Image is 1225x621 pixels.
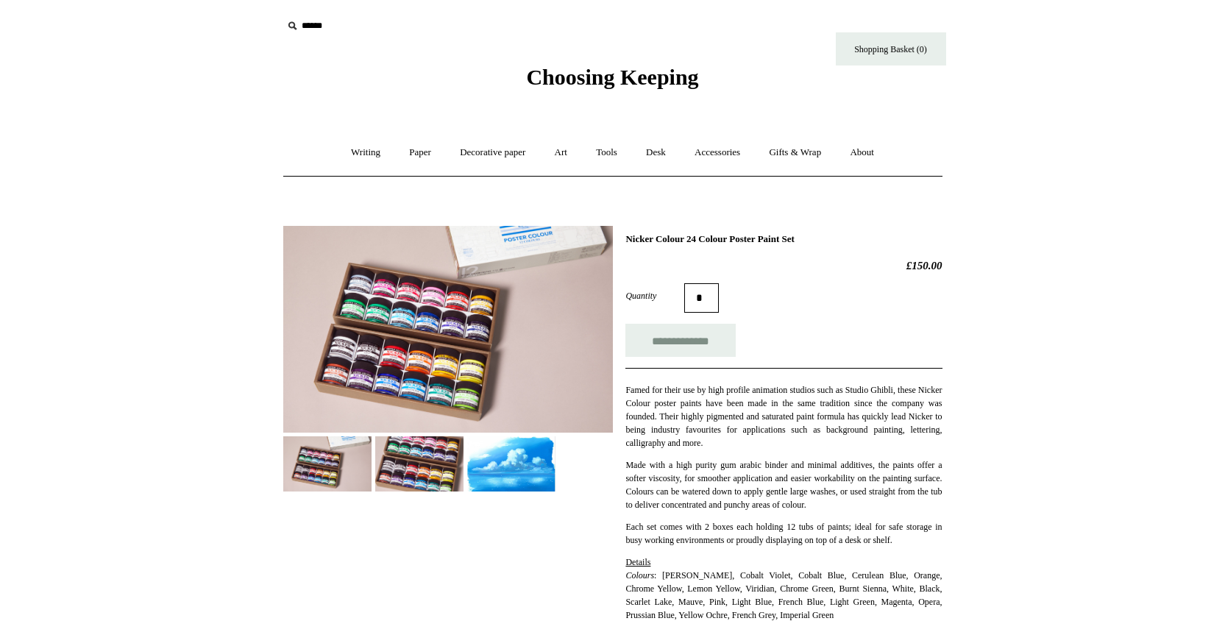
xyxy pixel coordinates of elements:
[447,133,539,172] a: Decorative paper
[756,133,834,172] a: Gifts & Wrap
[681,133,753,172] a: Accessories
[583,133,631,172] a: Tools
[836,32,946,65] a: Shopping Basket (0)
[396,133,444,172] a: Paper
[625,233,942,245] h1: Nicker Colour 24 Colour Poster Paint Set
[633,133,679,172] a: Desk
[625,259,942,272] h2: £150.00
[837,133,887,172] a: About
[375,436,464,492] img: Nicker Colour 24 Colour Poster Paint Set
[338,133,394,172] a: Writing
[283,436,372,492] img: Nicker Colour 24 Colour Poster Paint Set
[526,77,698,87] a: Choosing Keeping
[625,458,942,511] p: Made with a high purity gum arabic binder and minimal additives, the paints offer a softer viscos...
[467,436,555,492] img: Nicker Colour 24 Colour Poster Paint Set
[625,289,684,302] label: Quantity
[625,570,654,581] em: Colours
[625,557,650,567] span: Details
[625,520,942,547] p: Each set comes with 2 boxes each holding 12 tubs of paints; ideal for safe storage in busy workin...
[542,133,580,172] a: Art
[625,383,942,450] p: Famed for their use by high profile animation studios such as Studio Ghibli, these Nicker Colour ...
[526,65,698,89] span: Choosing Keeping
[283,226,613,433] img: Nicker Colour 24 Colour Poster Paint Set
